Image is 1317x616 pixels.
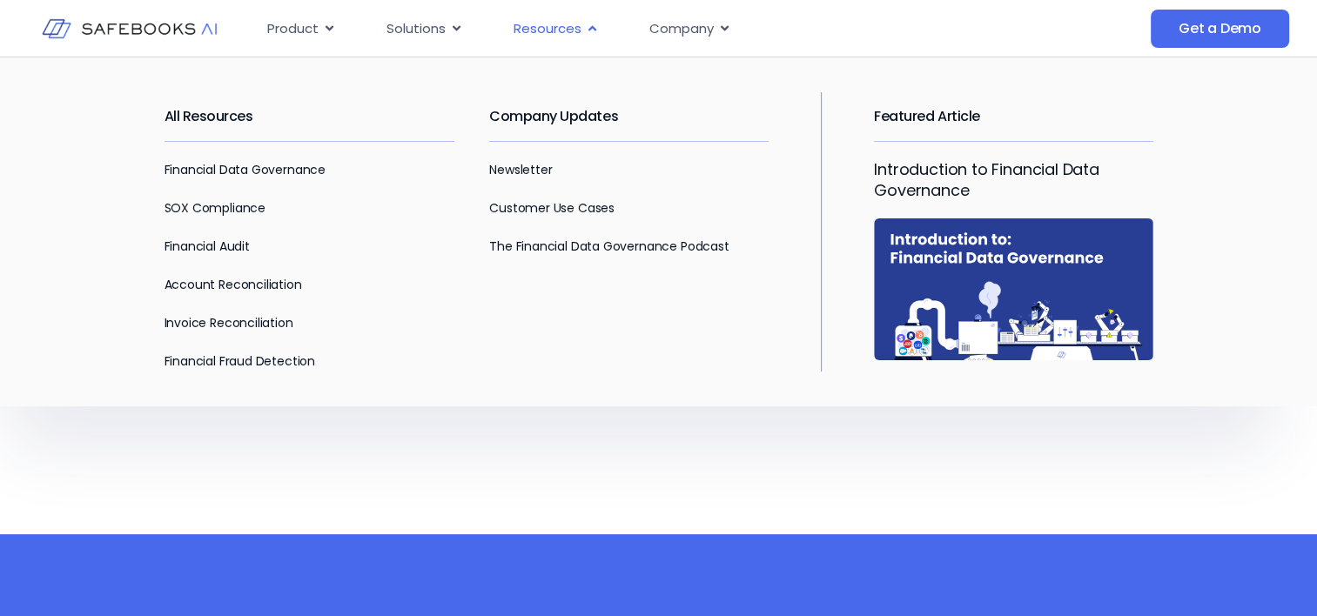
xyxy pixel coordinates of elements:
a: Customer Use Cases [489,199,615,217]
a: Financial Data Governance [165,161,326,178]
a: Get a Demo [1151,10,1289,48]
nav: Menu [253,12,1002,46]
a: SOX Compliance [165,199,265,217]
a: All Resources [165,106,253,126]
a: Introduction to Financial Data Governance [874,158,1099,201]
div: Menu Toggle [253,12,1002,46]
h2: Featured Article [874,92,1152,141]
a: Financial Audit [165,238,250,255]
span: Company [649,19,714,39]
a: Invoice Reconciliation [165,314,293,331]
a: Account Reconciliation [165,276,302,293]
span: Get a Demo [1179,20,1261,37]
a: Newsletter [489,161,552,178]
h2: Company Updates [489,92,769,141]
span: Resources [514,19,581,39]
a: The Financial Data Governance Podcast [489,238,729,255]
span: Solutions [386,19,446,39]
a: Financial Fraud Detection [165,352,316,370]
span: Product [267,19,319,39]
